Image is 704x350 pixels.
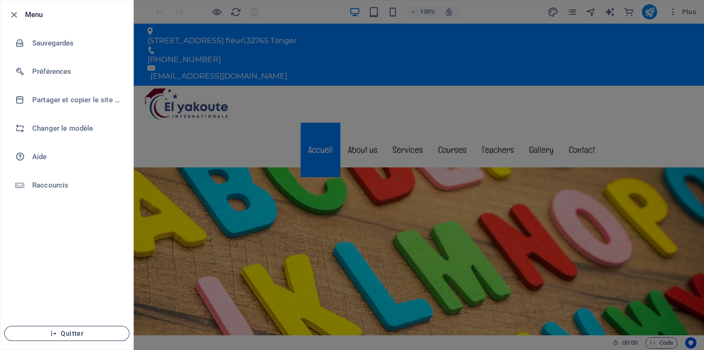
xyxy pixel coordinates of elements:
[25,9,126,20] h6: Menu
[32,66,120,77] h6: Préférences
[12,330,121,337] span: Quitter
[32,37,120,49] h6: Sauvegardes
[32,179,120,191] h6: Raccourcis
[32,94,120,106] h6: Partager et copier le site web
[32,151,120,162] h6: Aide
[4,326,129,341] button: Quitter
[32,123,120,134] h6: Changer le modèle
[0,143,133,171] a: Aide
